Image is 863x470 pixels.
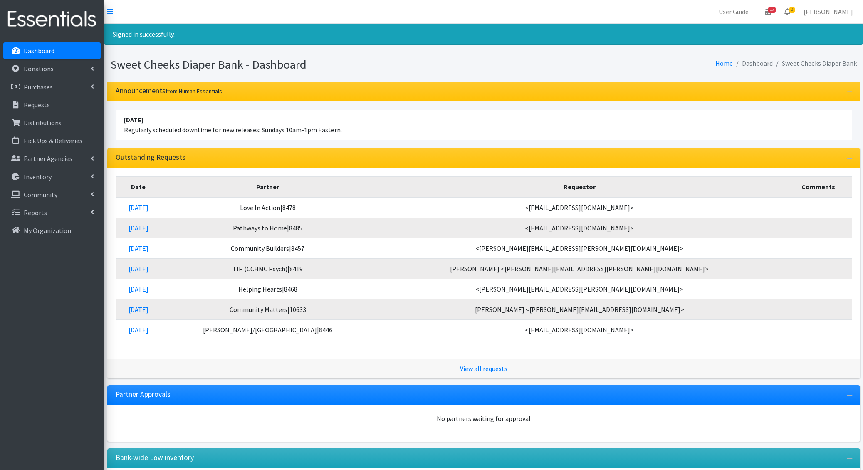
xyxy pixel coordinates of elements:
p: Reports [24,208,47,217]
a: Donations [3,60,101,77]
td: <[PERSON_NAME][EMAIL_ADDRESS][PERSON_NAME][DOMAIN_NAME]> [374,238,785,258]
a: Inventory [3,168,101,185]
li: Sweet Cheeks Diaper Bank [773,57,857,69]
span: 15 [768,7,776,13]
a: Requests [3,96,101,113]
td: <[EMAIL_ADDRESS][DOMAIN_NAME]> [374,319,785,340]
li: Dashboard [733,57,773,69]
div: No partners waiting for approval [116,413,852,423]
h1: Sweet Cheeks Diaper Bank - Dashboard [111,57,481,72]
a: [DATE] [129,224,148,232]
h3: Announcements [116,87,222,95]
a: [DATE] [129,265,148,273]
p: Inventory [24,173,52,181]
p: Partner Agencies [24,154,72,163]
td: Helping Hearts|8468 [161,279,374,299]
td: Pathways to Home|8485 [161,218,374,238]
td: [PERSON_NAME] <[PERSON_NAME][EMAIL_ADDRESS][DOMAIN_NAME]> [374,299,785,319]
a: Purchases [3,79,101,95]
a: Distributions [3,114,101,131]
td: Community Builders|8457 [161,238,374,258]
a: User Guide [712,3,755,20]
th: Comments [785,176,852,197]
a: [DATE] [129,326,148,334]
h3: Outstanding Requests [116,153,185,162]
a: View all requests [460,364,507,373]
p: Purchases [24,83,53,91]
li: Regularly scheduled downtime for new releases: Sundays 10am-1pm Eastern. [116,110,852,140]
img: HumanEssentials [3,5,101,33]
td: Love In Action|8478 [161,197,374,218]
p: Pick Ups & Deliveries [24,136,82,145]
a: Community [3,186,101,203]
p: My Organization [24,226,71,235]
a: [DATE] [129,244,148,252]
a: [DATE] [129,203,148,212]
a: Reports [3,204,101,221]
td: <[EMAIL_ADDRESS][DOMAIN_NAME]> [374,197,785,218]
a: Home [715,59,733,67]
td: [PERSON_NAME]/[GEOGRAPHIC_DATA]|8446 [161,319,374,340]
small: from Human Essentials [166,87,222,95]
a: 2 [778,3,797,20]
a: [DATE] [129,285,148,293]
td: <[PERSON_NAME][EMAIL_ADDRESS][PERSON_NAME][DOMAIN_NAME]> [374,279,785,299]
th: Partner [161,176,374,197]
p: Distributions [24,119,62,127]
td: [PERSON_NAME] <[PERSON_NAME][EMAIL_ADDRESS][PERSON_NAME][DOMAIN_NAME]> [374,258,785,279]
td: Community Matters|10633 [161,299,374,319]
span: 2 [789,7,795,13]
a: Partner Agencies [3,150,101,167]
a: [DATE] [129,305,148,314]
p: Requests [24,101,50,109]
strong: [DATE] [124,116,143,124]
a: Dashboard [3,42,101,59]
a: 15 [759,3,778,20]
th: Requestor [374,176,785,197]
td: TIP (CCHMC Psych)|8419 [161,258,374,279]
h3: Partner Approvals [116,390,171,399]
h3: Bank-wide Low inventory [116,453,194,462]
p: Community [24,190,57,199]
a: [PERSON_NAME] [797,3,860,20]
p: Donations [24,64,54,73]
div: Signed in successfully. [104,24,863,45]
th: Date [116,176,161,197]
a: Pick Ups & Deliveries [3,132,101,149]
td: <[EMAIL_ADDRESS][DOMAIN_NAME]> [374,218,785,238]
p: Dashboard [24,47,54,55]
a: My Organization [3,222,101,239]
